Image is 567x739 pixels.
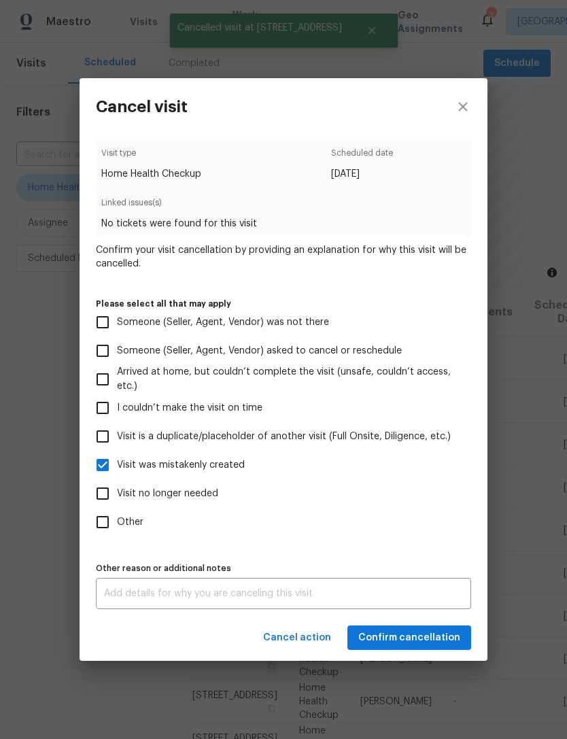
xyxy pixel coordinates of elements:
span: I couldn’t make the visit on time [117,401,262,415]
span: Confirm your visit cancellation by providing an explanation for why this visit will be cancelled. [96,243,471,271]
span: Scheduled date [331,146,393,167]
span: No tickets were found for this visit [101,217,465,230]
span: Arrived at home, but couldn’t complete the visit (unsafe, couldn’t access, etc.) [117,365,460,394]
span: Cancel action [263,630,331,647]
span: Confirm cancellation [358,630,460,647]
label: Other reason or additional notes [96,564,471,572]
span: Someone (Seller, Agent, Vendor) was not there [117,315,329,330]
span: Visit is a duplicate/placeholder of another visit (Full Onsite, Diligence, etc.) [117,430,451,444]
button: close [439,78,487,135]
button: Confirm cancellation [347,625,471,651]
span: [DATE] [331,167,393,181]
span: Visit was mistakenly created [117,458,245,472]
span: Other [117,515,143,530]
span: Linked issues(s) [101,196,465,217]
h3: Cancel visit [96,97,188,116]
button: Cancel action [258,625,337,651]
span: Someone (Seller, Agent, Vendor) asked to cancel or reschedule [117,344,402,358]
span: Visit type [101,146,201,167]
span: Home Health Checkup [101,167,201,181]
label: Please select all that may apply [96,300,471,308]
span: Visit no longer needed [117,487,218,501]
